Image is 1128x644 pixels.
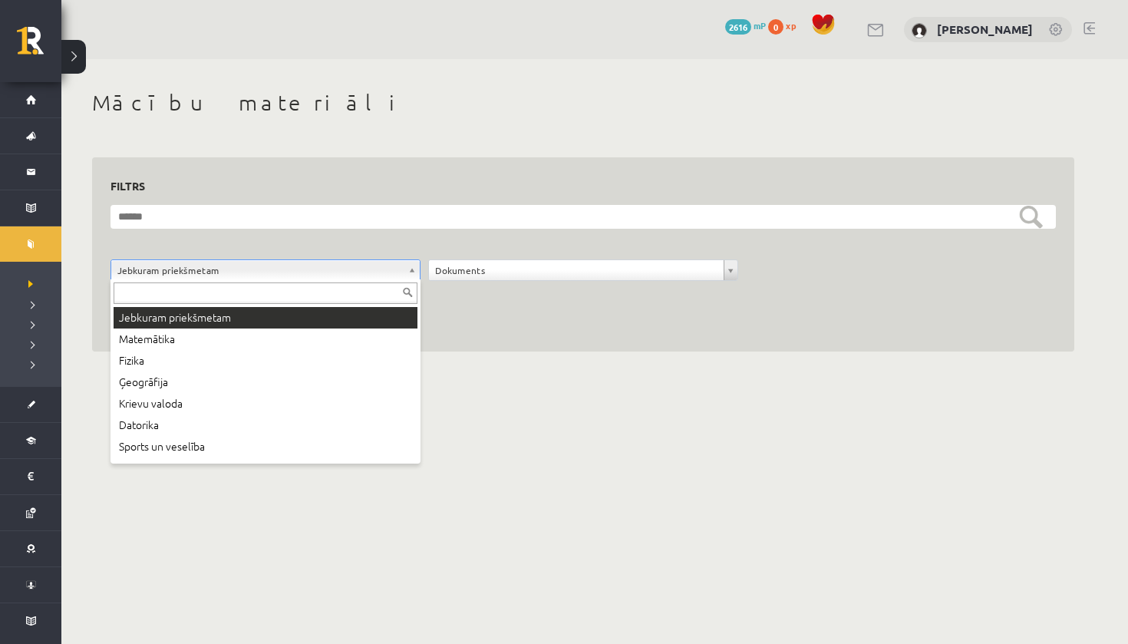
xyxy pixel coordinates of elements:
[114,393,417,414] div: Krievu valoda
[114,436,417,457] div: Sports un veselība
[114,307,417,329] div: Jebkuram priekšmetam
[114,372,417,393] div: Ģeogrāfija
[114,329,417,350] div: Matemātika
[114,457,417,479] div: Angļu valoda II
[114,350,417,372] div: Fizika
[114,414,417,436] div: Datorika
